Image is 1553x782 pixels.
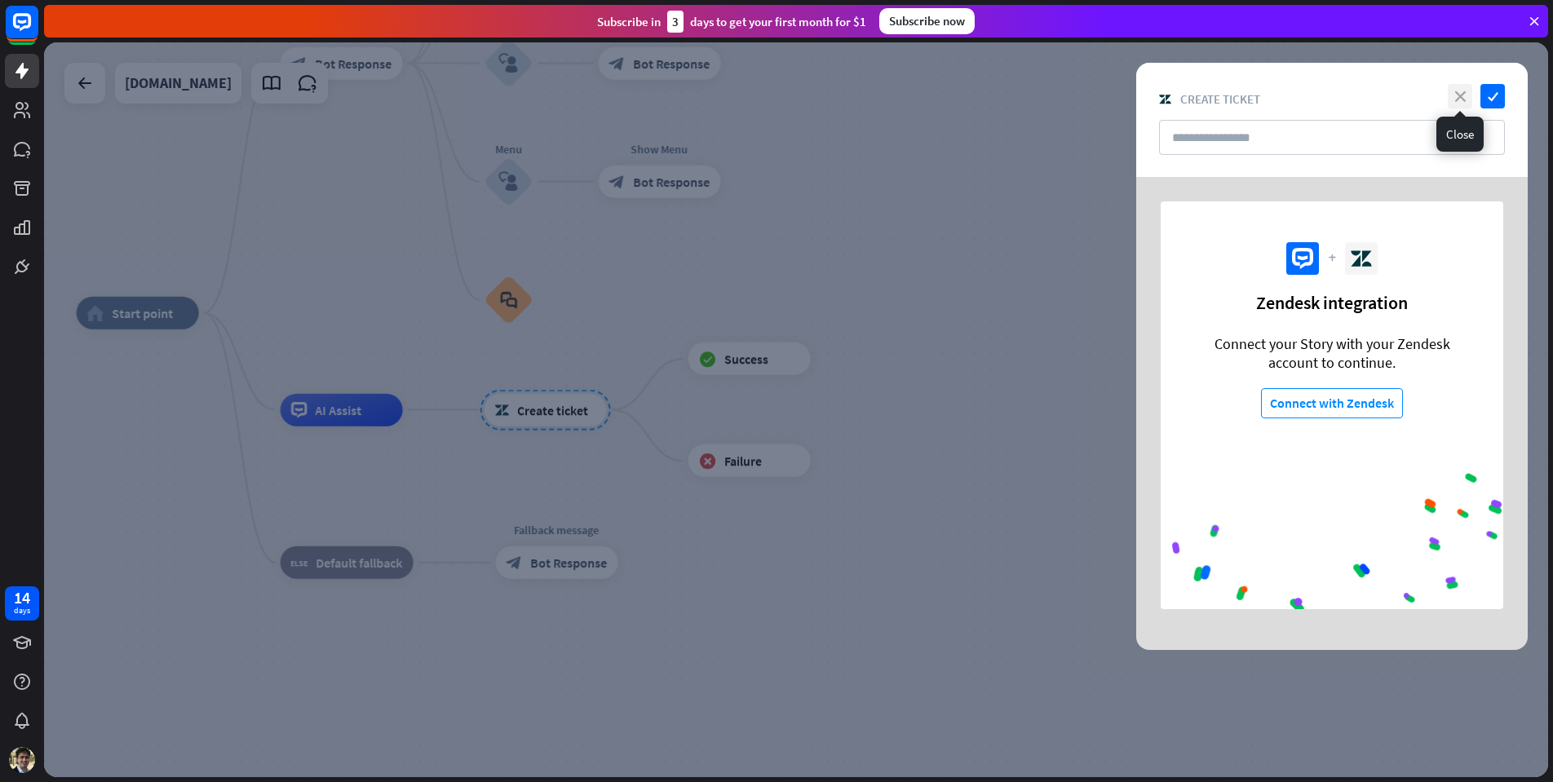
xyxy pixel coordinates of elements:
[1480,84,1505,108] i: check
[1329,255,1335,262] i: plus
[667,11,684,33] div: 3
[13,7,62,55] button: Open LiveChat chat widget
[879,8,975,34] div: Subscribe now
[1448,84,1472,108] i: close
[1256,291,1408,314] div: Zendesk integration
[597,11,866,33] div: Subscribe in days to get your first month for $1
[5,586,39,621] a: 14 days
[1261,388,1403,418] button: Connect with Zendesk
[14,605,30,616] div: days
[1189,334,1475,372] div: Connect your Story with your Zendesk account to continue.
[1180,91,1260,107] span: Create ticket
[14,590,30,605] div: 14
